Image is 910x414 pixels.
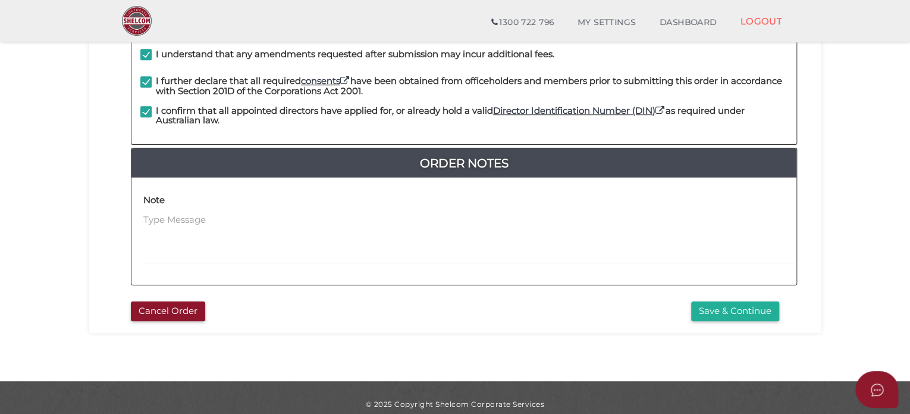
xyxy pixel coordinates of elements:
a: 1300 722 796 [479,11,566,35]
a: Director Identification Number (DIN) [493,105,666,116]
div: © 2025 Copyright Shelcom Corporate Services [98,399,812,409]
a: DASHBOARD [648,11,729,35]
h4: I confirm that all appointed directors have applied for, or already hold a valid as required unde... [156,106,787,126]
h4: I understand that any amendments requested after submission may incur additional fees. [156,49,554,60]
button: Cancel Order [131,301,205,321]
a: Order Notes [131,154,796,173]
a: consents [301,75,350,86]
a: LOGOUT [728,9,794,33]
h4: Note [143,195,165,206]
button: Open asap [855,371,898,408]
button: Save & Continue [691,301,779,321]
h4: I further declare that all required have been obtained from officeholders and members prior to su... [156,76,787,96]
a: MY SETTINGS [566,11,648,35]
